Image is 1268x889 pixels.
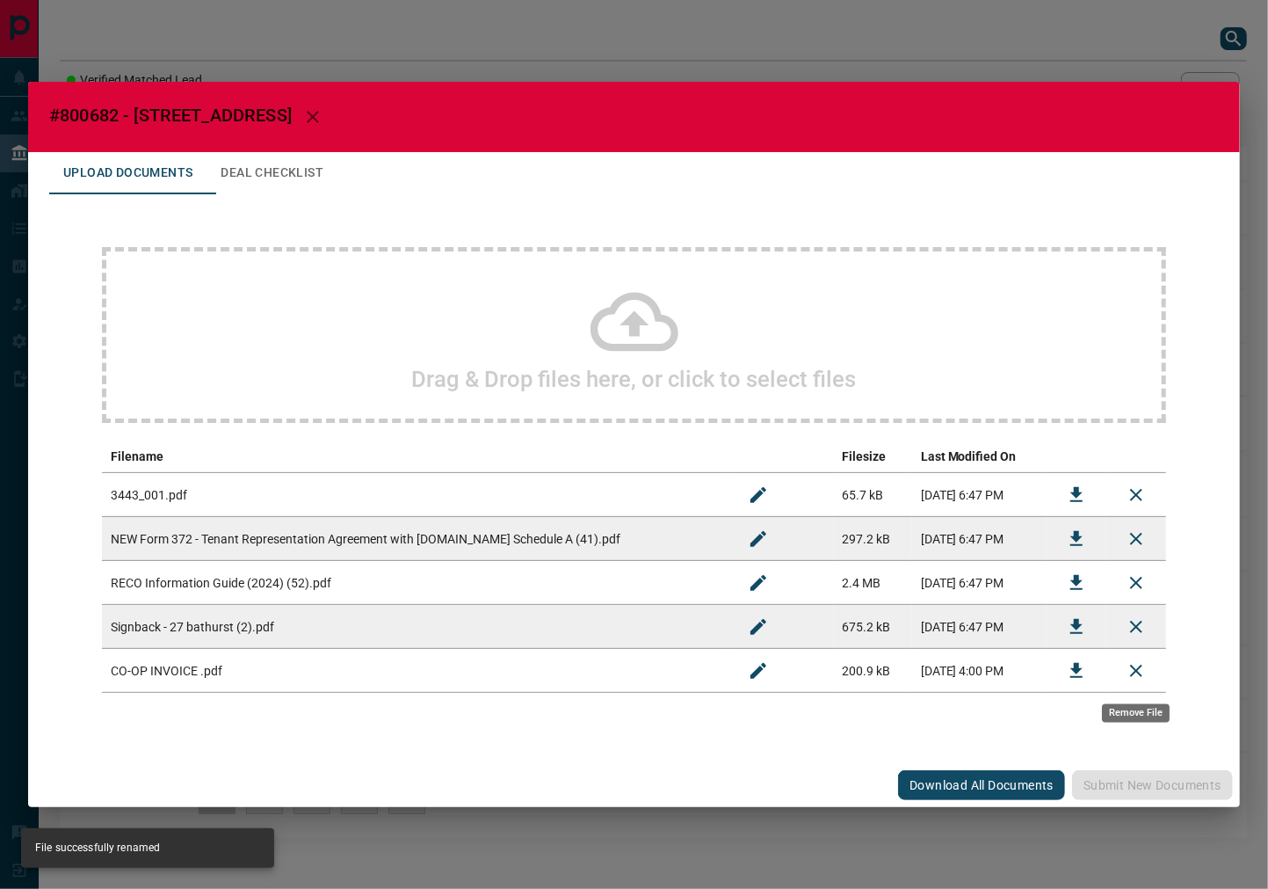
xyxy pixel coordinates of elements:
[49,105,292,126] span: #800682 - [STREET_ADDRESS]
[102,441,728,473] th: Filename
[912,605,1047,649] td: [DATE] 6:47 PM
[1106,441,1166,473] th: delete file action column
[1115,606,1157,648] button: Remove File
[1115,474,1157,516] button: Remove File
[207,152,337,194] button: Deal Checklist
[1047,441,1106,473] th: download action column
[834,441,912,473] th: Filesize
[737,562,779,604] button: Rename
[898,770,1065,800] button: Download All Documents
[737,518,779,560] button: Rename
[834,561,912,605] td: 2.4 MB
[49,152,207,194] button: Upload Documents
[834,605,912,649] td: 675.2 kB
[1055,562,1098,604] button: Download
[102,649,728,693] td: CO-OP INVOICE .pdf
[102,517,728,561] td: NEW Form 372 - Tenant Representation Agreement with [DOMAIN_NAME] Schedule A (41).pdf
[912,473,1047,517] td: [DATE] 6:47 PM
[912,441,1047,473] th: Last Modified On
[728,441,834,473] th: edit column
[102,605,728,649] td: Signback - 27 bathurst (2).pdf
[1115,650,1157,692] button: Remove File
[1115,562,1157,604] button: Remove File
[1102,704,1170,723] div: Remove File
[1055,474,1098,516] button: Download
[737,650,779,692] button: Rename
[1115,518,1157,560] button: Remove File
[102,247,1166,423] div: Drag & Drop files here, or click to select files
[1055,650,1098,692] button: Download
[1055,606,1098,648] button: Download
[35,834,160,863] div: File successfully renamed
[834,649,912,693] td: 200.9 kB
[412,366,857,392] h2: Drag & Drop files here, or click to select files
[102,561,728,605] td: RECO Information Guide (2024) (52).pdf
[912,561,1047,605] td: [DATE] 6:47 PM
[912,517,1047,561] td: [DATE] 6:47 PM
[737,606,779,648] button: Rename
[834,517,912,561] td: 297.2 kB
[912,649,1047,693] td: [DATE] 4:00 PM
[102,473,728,517] td: 3443_001.pdf
[737,474,779,516] button: Rename
[1055,518,1098,560] button: Download
[834,473,912,517] td: 65.7 kB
